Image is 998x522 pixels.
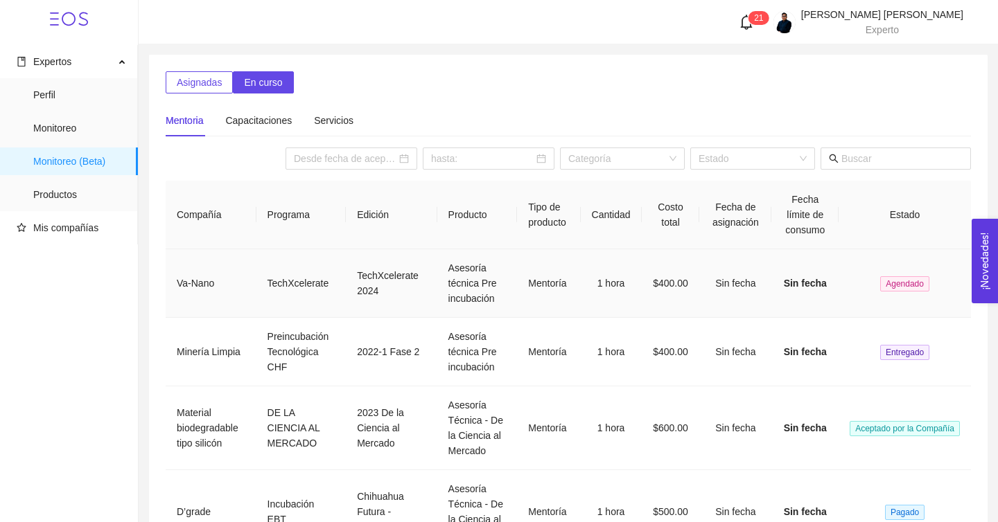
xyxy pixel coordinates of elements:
div: Capacitaciones [225,113,292,128]
span: Entregado [880,345,929,360]
td: $400.00 [642,318,700,386]
th: Programa [256,181,347,249]
th: Cantidad [581,181,642,249]
td: 2022-1 Fase 2 [346,318,437,386]
span: [PERSON_NAME] [PERSON_NAME] [801,9,963,20]
span: 1 [759,13,764,23]
span: bell [739,15,754,30]
td: Asesoría Técnica - De la Ciencia al Mercado [437,386,518,470]
th: Tipo de producto [517,181,580,249]
td: TechXcelerate [256,249,347,318]
span: Sin fecha [784,422,827,433]
th: Edición [346,181,437,249]
span: Experto [866,24,899,35]
td: Preincubación Tecnológica CHF [256,318,347,386]
button: Open Feedback Widget [972,219,998,303]
td: 2023 De la Ciencia al Mercado [346,386,437,470]
input: Desde fecha de aceptación: [294,151,396,166]
td: Asesoría técnica Pre incubación [437,318,518,386]
td: $600.00 [642,386,700,470]
td: Minería Limpia [166,318,256,386]
td: DE LA CIENCIA AL MERCADO [256,386,347,470]
td: 1 hora [581,386,642,470]
div: Mentoria [166,113,203,128]
span: Sin fecha [784,346,827,357]
td: 1 hora [581,249,642,318]
th: Fecha de asignación [699,181,771,249]
span: Mis compañías [33,222,98,233]
span: Asignadas [177,75,222,90]
th: Estado [839,181,971,249]
th: Fecha límite de consumo [771,181,839,249]
td: Sin fecha [699,249,771,318]
span: search [829,154,839,163]
th: Producto [437,181,518,249]
span: Sin fecha [784,278,827,289]
td: Asesoría técnica Pre incubación [437,249,518,318]
td: Sin fecha [699,386,771,470]
button: Asignadas [166,71,233,93]
td: TechXcelerate 2024 [346,249,437,318]
span: En curso [244,75,282,90]
span: Productos [33,181,127,208]
span: 2 [754,13,759,23]
td: Mentoría [517,386,580,470]
span: Monitoreo [33,114,127,142]
span: star [17,223,26,233]
span: Aceptado por la Compañía [850,421,960,436]
input: Buscar [841,151,963,166]
span: Agendado [880,276,929,291]
span: book [17,57,26,66]
span: Pagado [885,505,925,520]
td: Mentoría [517,249,580,318]
th: Compañía [166,181,256,249]
td: Mentoría [517,318,580,386]
th: Costo total [642,181,700,249]
button: En curso [233,71,293,93]
td: $400.00 [642,249,700,318]
td: 1 hora [581,318,642,386]
div: Servicios [314,113,353,128]
td: Va-Nano [166,249,256,318]
sup: 21 [748,11,769,25]
td: Material biodegradable tipo silicón [166,386,256,470]
td: Sin fecha [699,318,771,386]
input: hasta: [431,151,534,166]
span: Sin fecha [784,506,827,517]
img: 1687278531386-Juan%20Cristo%CC%81bal%20foto.png [773,11,796,33]
span: Perfil [33,81,127,109]
span: Monitoreo (Beta) [33,147,127,175]
span: Expertos [33,56,71,67]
